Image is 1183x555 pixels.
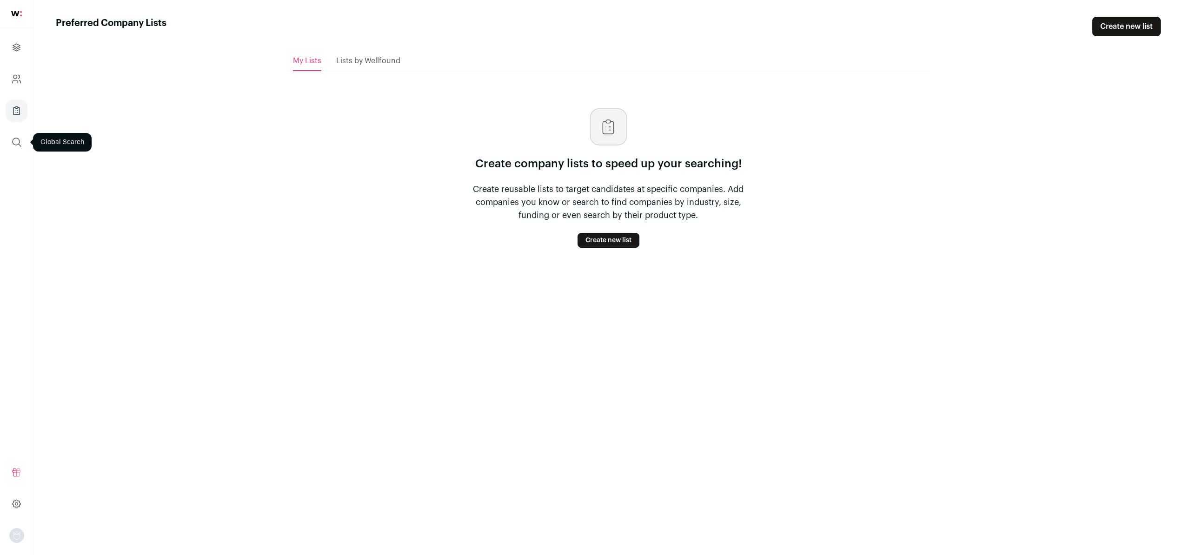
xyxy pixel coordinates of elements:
button: Open dropdown [9,528,24,543]
span: My Lists [293,57,321,65]
a: Create new list [578,233,639,248]
a: Company and ATS Settings [6,68,27,90]
a: Company Lists [6,99,27,122]
p: Create reusable lists to target candidates at specific companies. Add companies you know or searc... [459,183,757,222]
h1: Preferred Company Lists [56,17,166,36]
a: Lists by Wellfound [336,52,400,70]
div: Global Search [33,133,92,152]
a: Projects [6,36,27,59]
span: Lists by Wellfound [336,57,400,65]
img: nopic.png [9,528,24,543]
img: wellfound-shorthand-0d5821cbd27db2630d0214b213865d53afaa358527fdda9d0ea32b1df1b89c2c.svg [11,11,22,16]
p: Create company lists to speed up your searching! [475,157,742,172]
a: Create new list [1092,17,1161,36]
